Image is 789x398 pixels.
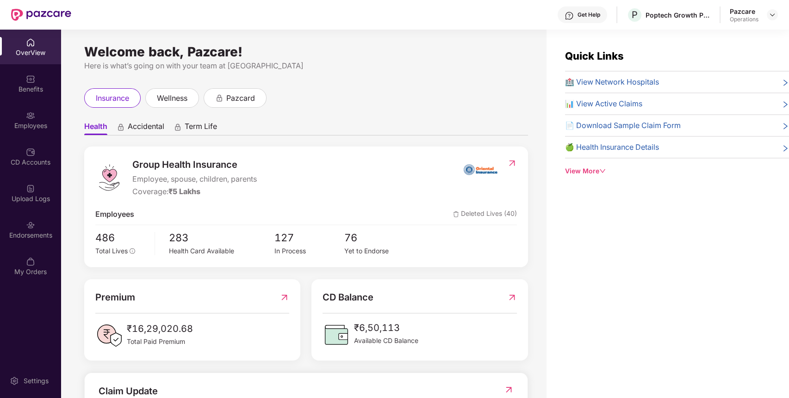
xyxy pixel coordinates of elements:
[117,122,125,131] div: animation
[453,208,517,220] span: Deleted Lives (40)
[280,290,289,305] img: RedirectIcon
[95,208,134,220] span: Employees
[95,290,135,305] span: Premium
[11,9,71,21] img: New Pazcare Logo
[168,187,200,196] span: ₹5 Lakhs
[565,98,642,110] span: 📊 View Active Claims
[463,158,498,181] img: insurerIcon
[323,321,350,349] img: CDBalanceIcon
[127,322,193,336] span: ₹16,29,020.68
[128,122,164,135] span: Accidental
[646,11,710,19] div: Poptech Growth Private Limited
[565,11,574,20] img: svg+xml;base64,PHN2ZyBpZD0iSGVscC0zMngzMiIgeG1sbnM9Imh0dHA6Ly93d3cudzMub3JnLzIwMDAvc3ZnIiB3aWR0aD...
[782,122,789,131] span: right
[274,230,344,246] span: 127
[599,168,606,174] span: down
[174,122,182,131] div: animation
[354,336,418,346] span: Available CD Balance
[565,120,681,131] span: 📄 Download Sample Claim Form
[26,220,35,230] img: svg+xml;base64,PHN2ZyBpZD0iRW5kb3JzZW1lbnRzIiB4bWxucz0iaHR0cDovL3d3dy53My5vcmcvMjAwMC9zdmciIHdpZH...
[157,92,187,104] span: wellness
[95,322,123,349] img: PaidPremiumIcon
[169,246,274,256] div: Health Card Available
[96,92,129,104] span: insurance
[507,159,517,168] img: RedirectIcon
[95,164,123,191] img: logo
[344,230,415,246] span: 76
[26,147,35,157] img: svg+xml;base64,PHN2ZyBpZD0iQ0RfQWNjb3VudHMiIGRhdGEtbmFtZT0iQ0QgQWNjb3VudHMiIHhtbG5zPSJodHRwOi8vd3...
[782,143,789,153] span: right
[507,290,517,305] img: RedirectIcon
[132,158,257,172] span: Group Health Insurance
[21,376,51,386] div: Settings
[565,76,659,88] span: 🏥 View Network Hospitals
[274,246,344,256] div: In Process
[84,60,528,72] div: Here is what’s going on with your team at [GEOGRAPHIC_DATA]
[565,50,624,62] span: Quick Links
[578,11,600,18] div: Get Help
[504,385,514,394] img: RedirectIcon
[782,78,789,88] span: right
[226,92,255,104] span: pazcard
[132,186,257,197] div: Coverage:
[185,122,217,135] span: Term Life
[127,337,193,347] span: Total Paid Premium
[26,74,35,84] img: svg+xml;base64,PHN2ZyBpZD0iQmVuZWZpdHMiIHhtbG5zPSJodHRwOi8vd3d3LnczLm9yZy8yMDAwL3N2ZyIgd2lkdGg9Ij...
[95,230,148,246] span: 486
[215,93,224,102] div: animation
[344,246,415,256] div: Yet to Endorse
[84,122,107,135] span: Health
[26,184,35,193] img: svg+xml;base64,PHN2ZyBpZD0iVXBsb2FkX0xvZ3MiIGRhdGEtbmFtZT0iVXBsb2FkIExvZ3MiIHhtbG5zPSJodHRwOi8vd3...
[26,257,35,266] img: svg+xml;base64,PHN2ZyBpZD0iTXlfT3JkZXJzIiBkYXRhLW5hbWU9Ik15IE9yZGVycyIgeG1sbnM9Imh0dHA6Ly93d3cudz...
[84,48,528,55] div: Welcome back, Pazcare!
[782,100,789,110] span: right
[169,230,274,246] span: 283
[10,376,19,386] img: svg+xml;base64,PHN2ZyBpZD0iU2V0dGluZy0yMHgyMCIgeG1sbnM9Imh0dHA6Ly93d3cudzMub3JnLzIwMDAvc3ZnIiB3aW...
[730,16,758,23] div: Operations
[26,111,35,120] img: svg+xml;base64,PHN2ZyBpZD0iRW1wbG95ZWVzIiB4bWxucz0iaHR0cDovL3d3dy53My5vcmcvMjAwMC9zdmciIHdpZHRoPS...
[565,166,789,176] div: View More
[632,9,638,20] span: P
[453,211,459,217] img: deleteIcon
[323,290,373,305] span: CD Balance
[565,141,659,153] span: 🍏 Health Insurance Details
[26,38,35,47] img: svg+xml;base64,PHN2ZyBpZD0iSG9tZSIgeG1sbnM9Imh0dHA6Ly93d3cudzMub3JnLzIwMDAvc3ZnIiB3aWR0aD0iMjAiIG...
[130,248,135,254] span: info-circle
[132,173,257,185] span: Employee, spouse, children, parents
[95,247,128,255] span: Total Lives
[354,321,418,335] span: ₹6,50,113
[730,7,758,16] div: Pazcare
[769,11,776,18] img: svg+xml;base64,PHN2ZyBpZD0iRHJvcGRvd24tMzJ4MzIiIHhtbG5zPSJodHRwOi8vd3d3LnczLm9yZy8yMDAwL3N2ZyIgd2...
